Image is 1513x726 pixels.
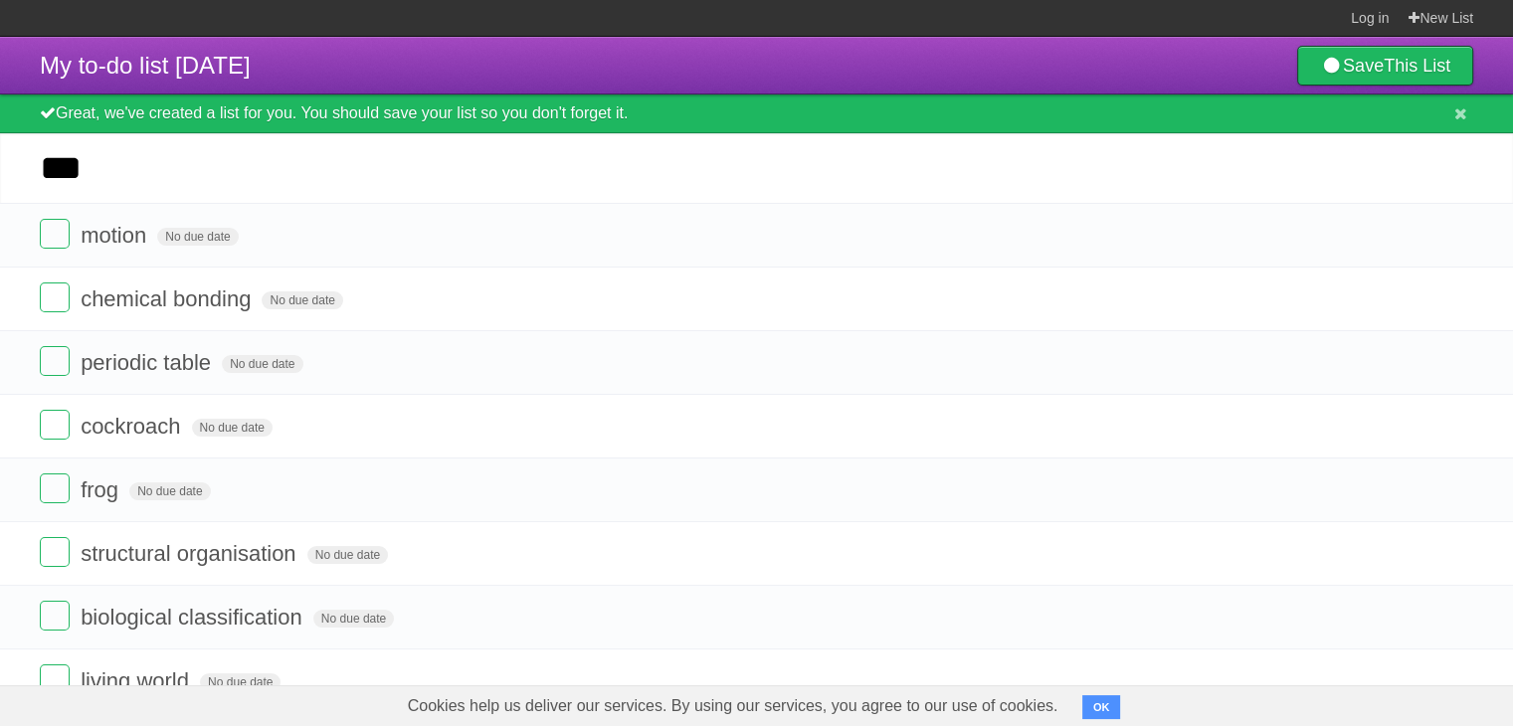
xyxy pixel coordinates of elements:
span: No due date [313,610,394,628]
span: No due date [222,355,302,373]
span: No due date [192,419,273,437]
label: Done [40,601,70,631]
label: Done [40,664,70,694]
span: No due date [262,291,342,309]
label: Done [40,537,70,567]
label: Done [40,219,70,249]
label: Done [40,410,70,440]
label: Done [40,282,70,312]
span: living world [81,668,194,693]
span: No due date [200,673,281,691]
button: OK [1082,695,1121,719]
span: No due date [129,482,210,500]
a: SaveThis List [1297,46,1473,86]
label: Done [40,473,70,503]
span: cockroach [81,414,185,439]
span: chemical bonding [81,286,256,311]
span: frog [81,477,123,502]
span: motion [81,223,151,248]
span: Cookies help us deliver our services. By using our services, you agree to our use of cookies. [388,686,1078,726]
span: biological classification [81,605,307,630]
span: No due date [307,546,388,564]
span: No due date [157,228,238,246]
span: My to-do list [DATE] [40,52,251,79]
label: Done [40,346,70,376]
b: This List [1384,56,1450,76]
span: periodic table [81,350,216,375]
span: structural organisation [81,541,300,566]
